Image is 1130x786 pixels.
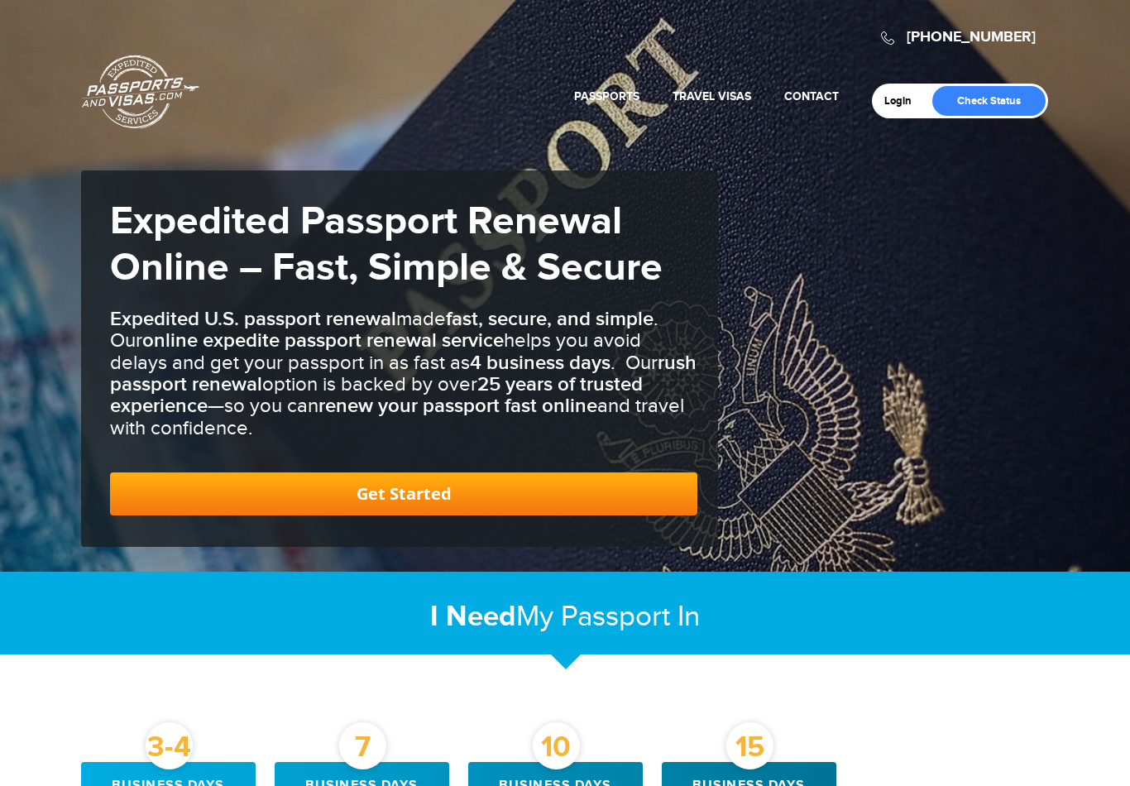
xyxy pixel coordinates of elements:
[110,198,663,292] strong: Expedited Passport Renewal Online – Fast, Simple & Secure
[726,722,773,769] div: 15
[146,722,193,769] div: 3-4
[110,351,697,396] b: rush passport renewal
[81,599,1049,635] h2: My
[446,307,654,331] b: fast, secure, and simple
[318,394,597,418] b: renew your passport fast online
[430,599,516,635] strong: I Need
[673,89,751,103] a: Travel Visas
[574,89,639,103] a: Passports
[561,600,700,634] span: Passport In
[884,94,923,108] a: Login
[110,372,643,418] b: 25 years of trusted experience
[110,309,697,439] h3: made . Our helps you avoid delays and get your passport in as fast as . Our option is backed by o...
[784,89,839,103] a: Contact
[932,86,1046,116] a: Check Status
[110,472,697,515] a: Get Started
[142,328,504,352] b: online expedite passport renewal service
[82,55,199,129] a: Passports & [DOMAIN_NAME]
[533,722,580,769] div: 10
[110,307,396,331] b: Expedited U.S. passport renewal
[339,722,386,769] div: 7
[907,28,1036,46] a: [PHONE_NUMBER]
[470,351,610,375] b: 4 business days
